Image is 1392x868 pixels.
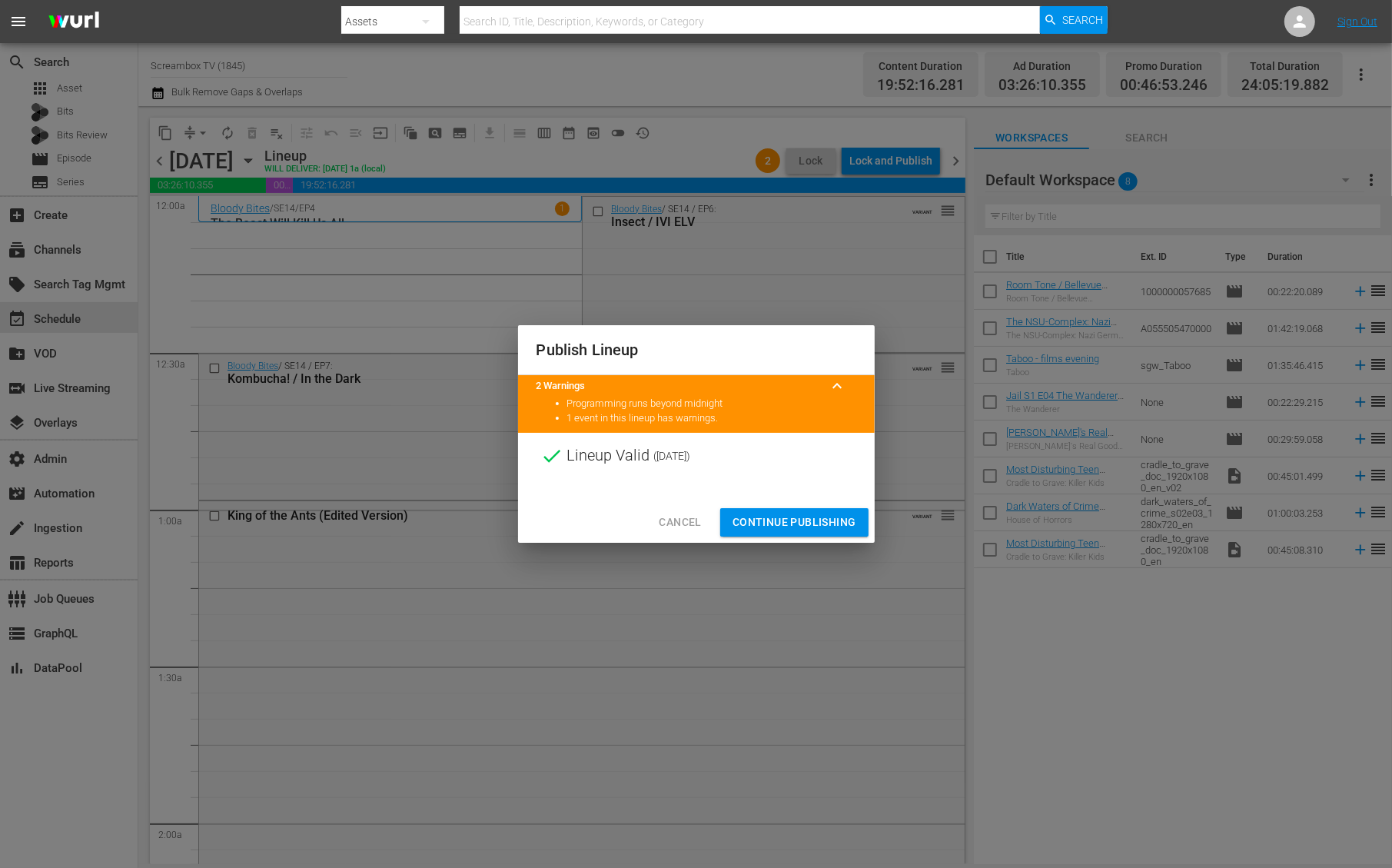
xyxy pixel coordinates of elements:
[654,444,691,467] span: ( [DATE] )
[567,397,856,411] li: Programming runs beyond midnight
[1337,15,1377,28] a: Sign Out
[37,4,111,40] img: ans4CAIJ8jUAAAAAAAAAAAAAAAAAAAAAAAAgQb4GAAAAAAAAAAAAAAAAAAAAAAAAJMjXAAAAAAAAAAAAAAAAAAAAAAAAgAT5G...
[720,508,869,537] button: Continue Publishing
[567,411,856,426] li: 1 event in this lineup has warnings.
[733,513,856,532] span: Continue Publishing
[1062,6,1103,34] span: Search
[819,367,856,404] button: keyboard_arrow_up
[518,433,875,479] div: Lineup Valid
[646,508,713,537] button: Cancel
[9,12,28,31] span: menu
[537,338,856,362] h2: Publish Lineup
[829,377,847,395] span: keyboard_arrow_up
[537,379,819,394] title: 2 Warnings
[659,513,701,532] span: Cancel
